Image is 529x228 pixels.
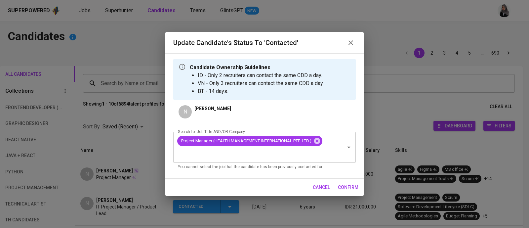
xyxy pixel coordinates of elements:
button: Open [344,143,353,152]
span: confirm [338,183,358,192]
p: [PERSON_NAME] [194,105,231,112]
div: N [179,105,192,118]
li: BT - 14 days. [198,87,324,95]
p: You cannot select the job that the candidate has been previously contacted for. [178,164,351,170]
li: VN - Only 3 recruiters can contact the same CDD a day. [198,79,324,87]
span: Project Manager (HEALTH MANAGEMENT INTERNATIONAL PTE. LTD.) [177,138,315,144]
span: cancel [313,183,330,192]
button: confirm [335,181,361,194]
li: ID - Only 2 recruiters can contact the same CDD a day. [198,71,324,79]
p: Candidate Ownership Guidelines [190,64,324,71]
div: Project Manager (HEALTH MANAGEMENT INTERNATIONAL PTE. LTD.) [177,136,322,146]
button: cancel [310,181,333,194]
h6: Update Candidate's Status to 'Contacted' [173,37,298,48]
